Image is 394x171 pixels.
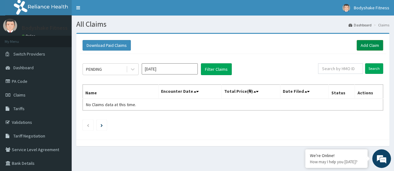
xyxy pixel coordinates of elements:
span: Dashboard [13,65,34,70]
a: Online [22,34,37,38]
button: Download Paid Claims [83,40,131,51]
span: No Claims data at this time. [86,102,136,107]
th: Encounter Date [158,85,221,99]
div: Minimize live chat window [102,3,117,18]
span: Switch Providers [13,51,45,57]
p: Bodyshake Fitness [22,25,68,31]
input: Search [365,63,383,74]
div: We're Online! [310,153,363,158]
div: PENDING [86,66,102,72]
div: Chat with us now [32,35,105,43]
th: Total Price(₦) [221,85,280,99]
span: We're online! [36,48,86,110]
textarea: Type your message and hit 'Enter' [3,109,119,131]
span: Bodyshake Fitness [354,5,389,11]
th: Date Filed [280,85,329,99]
input: Search by HMO ID [318,63,363,74]
span: Claims [13,92,26,98]
li: Claims [372,22,389,28]
th: Actions [355,85,383,99]
span: Tariff Negotiation [13,133,45,139]
button: Filter Claims [201,63,232,75]
h1: All Claims [76,20,389,28]
a: Dashboard [349,22,372,28]
a: Next page [101,122,103,128]
input: Select Month and Year [142,63,198,74]
img: User Image [342,4,350,12]
a: Previous page [87,122,89,128]
img: d_794563401_company_1708531726252_794563401 [12,31,25,47]
p: How may I help you today? [310,159,363,164]
th: Name [83,85,159,99]
img: User Image [3,19,17,33]
a: Add Claim [357,40,383,51]
span: Tariffs [13,106,25,111]
th: Status [329,85,355,99]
